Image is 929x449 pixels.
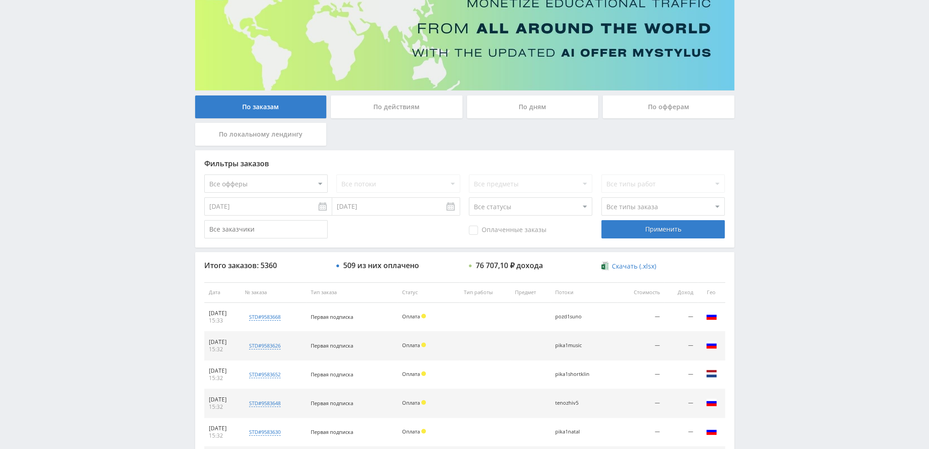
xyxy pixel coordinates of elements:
span: Оплаченные заказы [469,226,547,235]
td: — [617,332,664,360]
span: Холд [421,429,426,433]
span: Оплата [402,342,420,349]
div: Итого заказов: 5360 [204,261,328,269]
td: — [617,360,664,389]
td: — [617,418,664,447]
div: 76 707,10 ₽ дохода [476,261,543,269]
span: Оплата [402,428,420,435]
th: Гео [698,282,725,303]
div: [DATE] [209,367,236,375]
th: Тип работы [459,282,510,303]
th: Тип заказа [306,282,398,303]
span: Холд [421,371,426,376]
img: rus.png [706,311,717,322]
div: 15:32 [209,375,236,382]
td: — [664,360,698,389]
div: [DATE] [209,338,236,346]
span: Первая подписка [311,371,353,378]
div: pozd1suno [555,314,596,320]
div: 15:33 [209,317,236,324]
div: std#9583668 [249,313,281,321]
span: Холд [421,314,426,318]
div: std#9583626 [249,342,281,349]
span: Первая подписка [311,313,353,320]
img: rus.png [706,426,717,437]
div: [DATE] [209,310,236,317]
div: По дням [467,95,599,118]
div: pika1shortklin [555,371,596,377]
div: std#9583652 [249,371,281,378]
div: std#9583648 [249,400,281,407]
span: Оплата [402,370,420,377]
th: Доход [664,282,698,303]
div: По локальному лендингу [195,123,327,146]
div: [DATE] [209,396,236,403]
span: Оплата [402,399,420,406]
a: Скачать (.xlsx) [601,262,656,271]
div: [DATE] [209,425,236,432]
div: 15:32 [209,346,236,353]
img: rus.png [706,397,717,408]
span: Холд [421,343,426,347]
div: pika1music [555,343,596,349]
td: — [617,389,664,418]
th: № заказа [240,282,306,303]
img: xlsx [601,261,609,270]
th: Дата [204,282,240,303]
div: 509 из них оплачено [343,261,419,269]
span: Холд [421,400,426,405]
img: rus.png [706,339,717,350]
span: Скачать (.xlsx) [612,263,656,270]
div: 15:32 [209,432,236,439]
th: Стоимость [617,282,664,303]
span: Оплата [402,313,420,320]
td: — [664,332,698,360]
span: Первая подписка [311,400,353,407]
div: По офферам [603,95,734,118]
td: — [664,303,698,332]
div: 15:32 [209,403,236,411]
div: По действиям [331,95,462,118]
input: Все заказчики [204,220,328,238]
th: Предмет [510,282,551,303]
div: std#9583630 [249,428,281,436]
th: Статус [398,282,460,303]
img: nld.png [706,368,717,379]
div: pika1natal [555,429,596,435]
span: Первая подписка [311,428,353,435]
div: По заказам [195,95,327,118]
span: Первая подписка [311,342,353,349]
div: Фильтры заказов [204,159,725,168]
div: tenozhiv5 [555,400,596,406]
td: — [664,418,698,447]
td: — [617,303,664,332]
td: — [664,389,698,418]
div: Применить [601,220,725,238]
th: Потоки [551,282,617,303]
